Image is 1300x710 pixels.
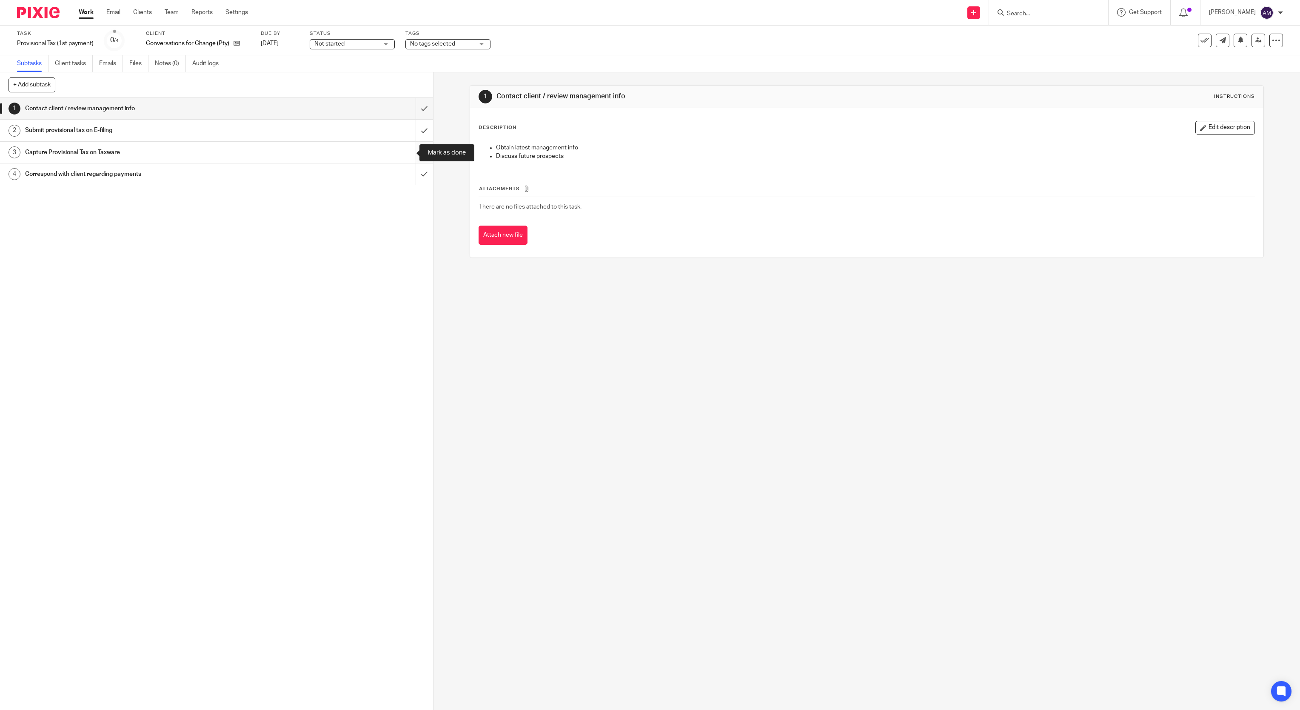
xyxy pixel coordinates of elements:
[1195,121,1255,135] button: Edit description
[99,55,123,72] a: Emails
[496,92,885,101] h1: Contact client / review management info
[1209,8,1256,17] p: [PERSON_NAME]
[146,30,250,37] label: Client
[261,40,279,46] span: [DATE]
[225,8,248,17] a: Settings
[9,168,20,180] div: 4
[25,168,280,180] h1: Correspond with client regarding payments
[114,38,119,43] small: /4
[405,30,490,37] label: Tags
[155,55,186,72] a: Notes (0)
[1129,9,1162,15] span: Get Support
[17,7,60,18] img: Pixie
[110,35,119,45] div: 0
[106,8,120,17] a: Email
[25,146,280,159] h1: Capture Provisional Tax on Taxware
[79,8,94,17] a: Work
[9,125,20,137] div: 2
[496,143,1255,152] p: Obtain latest management info
[496,152,1255,160] p: Discuss future prospects
[191,8,213,17] a: Reports
[261,30,299,37] label: Due by
[410,41,455,47] span: No tags selected
[9,146,20,158] div: 3
[9,103,20,115] div: 1
[479,204,582,210] span: There are no files attached to this task.
[165,8,179,17] a: Team
[1006,10,1083,18] input: Search
[479,90,492,103] div: 1
[192,55,225,72] a: Audit logs
[17,55,48,72] a: Subtasks
[146,39,229,48] p: Conversations for Change (Pty) Ltd
[310,30,395,37] label: Status
[314,41,345,47] span: Not started
[133,8,152,17] a: Clients
[479,226,527,245] button: Attach new file
[25,124,280,137] h1: Submit provisional tax on E-filing
[129,55,148,72] a: Files
[479,186,520,191] span: Attachments
[55,55,93,72] a: Client tasks
[479,124,516,131] p: Description
[17,39,94,48] div: Provisional Tax (1st payment)
[9,77,55,92] button: + Add subtask
[1260,6,1274,20] img: svg%3E
[1214,93,1255,100] div: Instructions
[25,102,280,115] h1: Contact client / review management info
[17,30,94,37] label: Task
